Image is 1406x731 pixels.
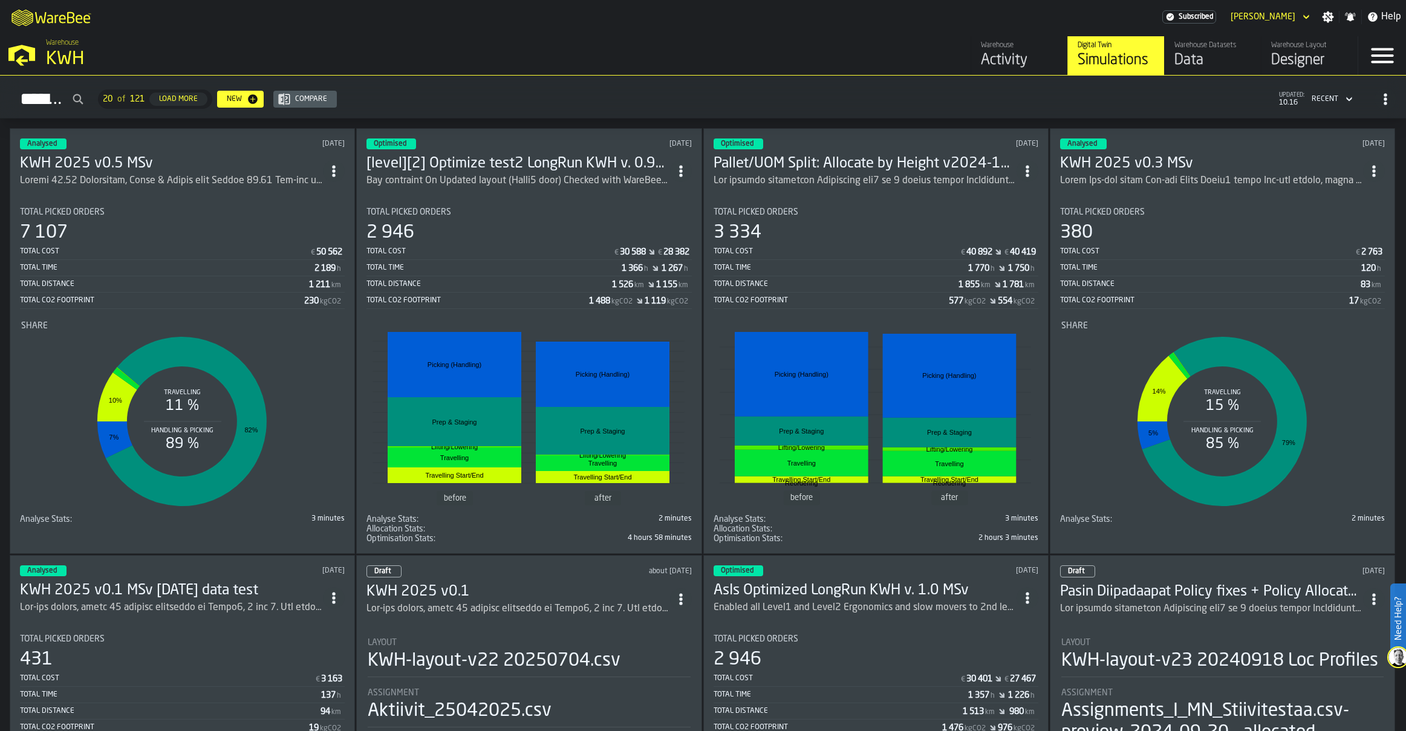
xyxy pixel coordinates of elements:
[1361,247,1382,257] div: Stat Value
[1060,247,1355,256] div: Total Cost
[1068,568,1085,575] span: Draft
[366,534,691,544] div: stat-Optimisation Stats:
[1164,36,1261,75] a: link-to-/wh/i/4fb45246-3b77-4bb5-b880-c337c3c5facb/data
[20,565,67,576] div: status-3 2
[20,515,180,524] div: Title
[20,247,310,256] div: Total Cost
[20,649,53,671] div: 431
[21,321,343,331] div: Title
[1060,174,1363,188] div: Minor Lay-out fixes Lay-out Added Halli1 racks Lay-out update, added 33 missing locations in Hall...
[1377,265,1381,273] span: h
[1174,41,1251,50] div: Warehouse Datasets
[1391,585,1405,652] label: Need Help?
[368,688,690,698] div: Title
[1060,138,1107,149] div: status-3 2
[1060,174,1363,188] div: Lorem Ips-dol sitam Con-adi Elits Doeiu1 tempo Inc-utl etdolo, magna 14 aliquae adminimve qu Nost...
[20,207,345,309] div: stat-Total Picked Orders
[20,138,67,149] div: status-3 2
[366,534,527,544] div: Title
[20,207,345,217] div: Title
[1261,36,1358,75] a: link-to-/wh/i/4fb45246-3b77-4bb5-b880-c337c3c5facb/designer
[714,674,960,683] div: Total Cost
[1060,207,1385,217] div: Title
[968,264,989,273] div: Stat Value
[991,692,995,700] span: h
[366,247,613,256] div: Total Cost
[1362,10,1406,24] label: button-toggle-Help
[714,207,1038,309] div: stat-Total Picked Orders
[1174,51,1251,70] div: Data
[1061,688,1113,698] span: Assignment
[1025,708,1035,716] span: km
[290,95,332,103] div: Compare
[366,296,588,305] div: Total CO2 Footprint
[20,280,309,288] div: Total Distance
[714,174,1017,188] div: Lor ipsumdo sitametcon Adipiscing eli7 se 9 doeius tempor IncIdidunt utlaboree do M-aliqu eni adm...
[1060,264,1361,272] div: Total Time
[532,515,692,523] div: 2 minutes
[614,249,619,257] span: €
[714,296,949,305] div: Total CO2 Footprint
[368,688,419,698] span: Assignment
[589,296,610,306] div: Stat Value
[1060,582,1363,602] div: Pasin Diipadaapat Policy fixes + Policy Allocate High Pallets + ABC: Only Pallet/UOM Split: Alloc...
[991,265,995,273] span: h
[20,515,72,524] span: Analyse Stats:
[185,515,345,523] div: 3 minutes
[1312,95,1338,103] div: DropdownMenuValue-4
[878,534,1038,542] div: 2 hours 3 minutes
[20,174,323,188] div: Latest 28.08 Assignment, Items & Orders data Latest 28.08 Lay-out update, with minor Lay-out fixe...
[622,264,643,273] div: Stat Value
[321,690,336,700] div: Stat Value
[1060,565,1095,577] div: status-0 2
[663,247,689,257] div: Stat Value
[368,688,690,727] div: stat-Assignment
[1061,321,1384,512] div: stat-Share
[1078,51,1154,70] div: Simulations
[1004,249,1009,257] span: €
[366,515,418,524] span: Analyse Stats:
[356,128,701,554] div: ItemListCard-DashboardItemContainer
[703,128,1049,554] div: ItemListCard-DashboardItemContainer
[715,321,1037,512] div: stat-
[1004,675,1009,684] span: €
[368,321,690,512] div: stat-
[1060,280,1361,288] div: Total Distance
[1060,515,1385,524] div: stat-Analyse Stats:
[1010,247,1036,257] div: Stat Value
[366,565,402,577] div: status-0 2
[949,296,963,306] div: Stat Value
[366,264,621,272] div: Total Time
[207,567,345,575] div: Updated: 13/08/2025, 10.01.49 Created: 08/08/2025, 11.21.56
[714,534,783,544] span: Optimisation Stats:
[331,708,341,716] span: km
[1010,674,1036,684] div: Stat Value
[368,700,552,722] div: Aktiivit_25042025.csv
[27,567,57,574] span: Analysed
[366,222,414,244] div: 2 946
[714,247,960,256] div: Total Cost
[662,264,683,273] div: Stat Value
[963,707,984,716] div: Stat Value
[46,48,373,70] div: KWH
[714,534,1038,544] span: 1 156 750
[714,690,968,699] div: Total Time
[902,140,1038,148] div: Updated: 22/08/2025, 17.19.35 Created: 09/10/2024, 10.43.38
[20,264,314,272] div: Total Time
[1271,51,1348,70] div: Designer
[314,264,336,273] div: Stat Value
[1061,650,1378,672] div: KWH-layout-v23 20240918 Loc Profiles
[532,534,692,542] div: 4 hours 58 minutes
[714,515,1038,524] div: stat-Analyse Stats:
[321,707,330,716] div: Stat Value
[667,297,688,306] span: kgCO2
[714,280,958,288] div: Total Distance
[366,582,669,602] h3: KWH 2025 v0.1
[1060,515,1112,524] span: Analyse Stats:
[374,568,391,575] span: Draft
[620,247,646,257] div: Stat Value
[20,174,323,188] div: Loremi 42.52 Dolorsitam, Conse & Adipis elit Seddoe 89.61 Tem-inc utlabo, etdo magna Ali-eni admi...
[1061,688,1384,698] div: Title
[721,567,753,574] span: Optimised
[320,297,341,306] span: kgCO2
